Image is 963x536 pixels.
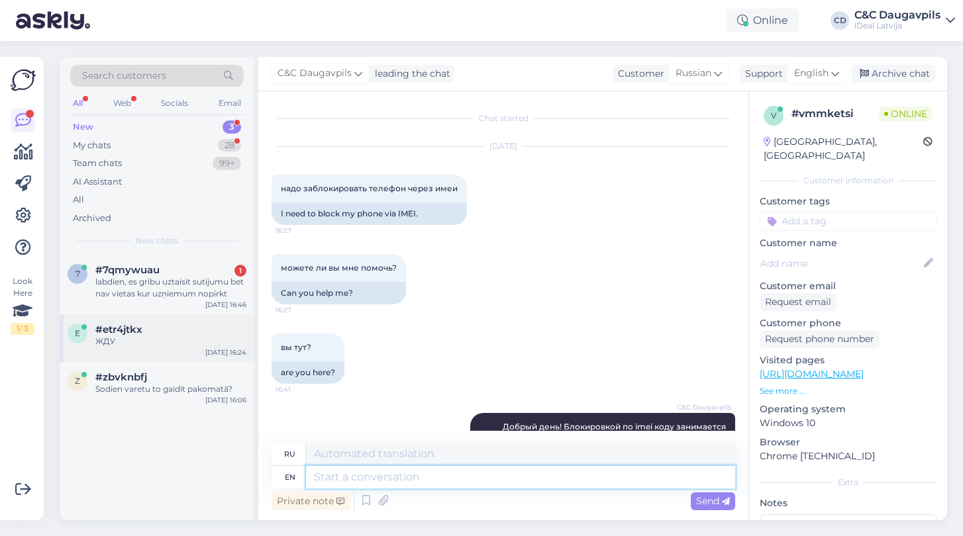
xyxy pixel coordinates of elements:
[760,435,937,449] p: Browser
[11,275,34,335] div: Look Here
[760,195,937,208] p: Customer tags
[760,449,937,463] p: Chrome [TECHNICAL_ID]
[760,293,836,311] div: Request email
[205,395,246,405] div: [DATE] 16:06
[75,376,80,386] span: z
[760,385,937,397] p: See more ...
[73,212,111,225] div: Archived
[272,282,406,304] div: Can you help me?
[82,69,166,83] span: Search customers
[879,107,933,121] span: Online
[760,211,937,231] input: Add a tag
[760,416,937,430] p: Windows 10
[95,335,246,347] div: ЖДУ
[740,67,783,81] div: Support
[73,175,122,189] div: AI Assistant
[760,330,880,348] div: Request phone number
[760,316,937,330] p: Customer phone
[272,361,344,384] div: are you here?
[760,353,937,367] p: Visited pages
[75,328,80,338] span: e
[95,371,147,383] span: #zbvknbfj
[216,95,244,112] div: Email
[73,193,84,206] div: All
[284,443,295,465] div: ru
[272,140,735,152] div: [DATE]
[854,10,955,31] a: C&C DaugavpilsiDeal Latvija
[95,383,246,395] div: Sodien varetu to gaidit pakomatā?
[111,95,134,112] div: Web
[764,135,923,163] div: [GEOGRAPHIC_DATA], [GEOGRAPHIC_DATA]
[760,476,937,488] div: Extra
[760,175,937,187] div: Customer information
[95,264,160,276] span: #7qmywuau
[95,324,142,335] span: #etr4jtkx
[696,495,730,507] span: Send
[281,183,458,193] span: надо заблокировать телефон через имеи
[158,95,191,112] div: Socials
[218,139,241,152] div: 28
[95,276,246,300] div: labdien, es gribu uztaisīt sutijumu bet nav vietas kur uzņiemum nopirkt
[285,466,295,488] div: en
[73,157,122,170] div: Team chats
[852,65,935,83] div: Archive chat
[794,66,829,81] span: English
[791,106,879,122] div: # vmmketsi
[11,67,36,93] img: Askly Logo
[760,256,921,271] input: Add name
[281,263,397,273] span: можете ли вы мне помочь?
[11,323,34,335] div: 1 / 3
[73,139,111,152] div: My chats
[613,67,664,81] div: Customer
[234,265,246,277] div: 1
[272,202,467,225] div: I need to block my phone via IMEI.
[854,10,940,21] div: C&C Daugavpils
[205,347,246,357] div: [DATE] 16:24
[831,11,849,30] div: CD
[760,496,937,510] p: Notes
[760,402,937,416] p: Operating system
[276,384,325,394] span: 16:41
[771,111,776,120] span: v
[727,9,799,32] div: Online
[276,305,325,315] span: 16:27
[272,492,350,510] div: Private note
[854,21,940,31] div: iDeal Latvija
[73,120,93,134] div: New
[276,226,325,236] span: 16:27
[205,300,246,310] div: [DATE] 16:46
[677,402,731,412] span: C&C Daugavpils
[76,269,80,279] span: 7
[503,422,728,443] span: Добрый день! Блокировкой по imei коду занимается полиция или операторы!
[272,112,735,124] div: Chat started
[676,66,711,81] span: Russian
[70,95,85,112] div: All
[278,66,352,81] span: C&C Daugavpils
[213,157,241,170] div: 99+
[370,67,450,81] div: leading the chat
[760,236,937,250] p: Customer name
[760,368,864,380] a: [URL][DOMAIN_NAME]
[281,342,311,352] span: вы тут?
[760,279,937,293] p: Customer email
[136,235,178,247] span: New chats
[223,120,241,134] div: 3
